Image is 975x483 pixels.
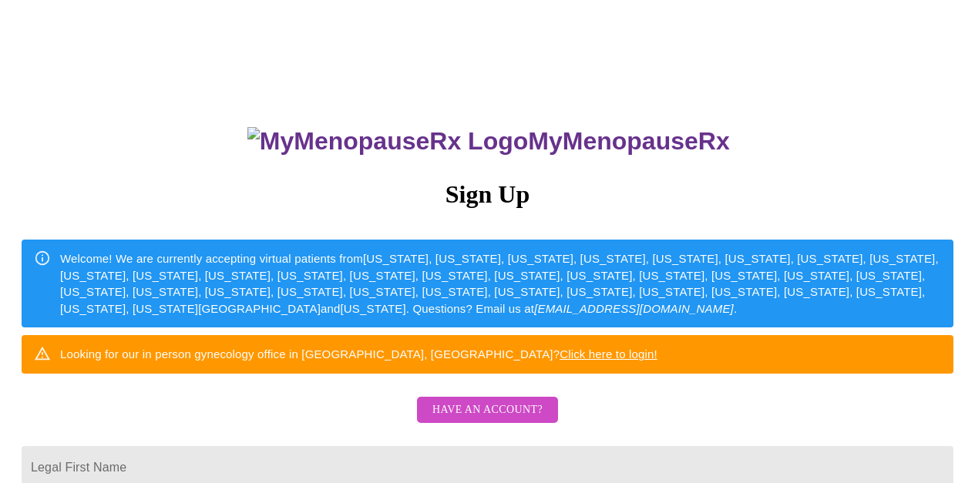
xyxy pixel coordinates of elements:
div: Welcome! We are currently accepting virtual patients from [US_STATE], [US_STATE], [US_STATE], [US... [60,244,941,323]
span: Have an account? [432,401,543,420]
img: MyMenopauseRx Logo [247,127,528,156]
h3: Sign Up [22,180,953,209]
h3: MyMenopauseRx [24,127,954,156]
a: Click here to login! [560,347,657,361]
div: Looking for our in person gynecology office in [GEOGRAPHIC_DATA], [GEOGRAPHIC_DATA]? [60,340,657,368]
em: [EMAIL_ADDRESS][DOMAIN_NAME] [534,302,734,315]
button: Have an account? [417,397,558,424]
a: Have an account? [413,414,562,427]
